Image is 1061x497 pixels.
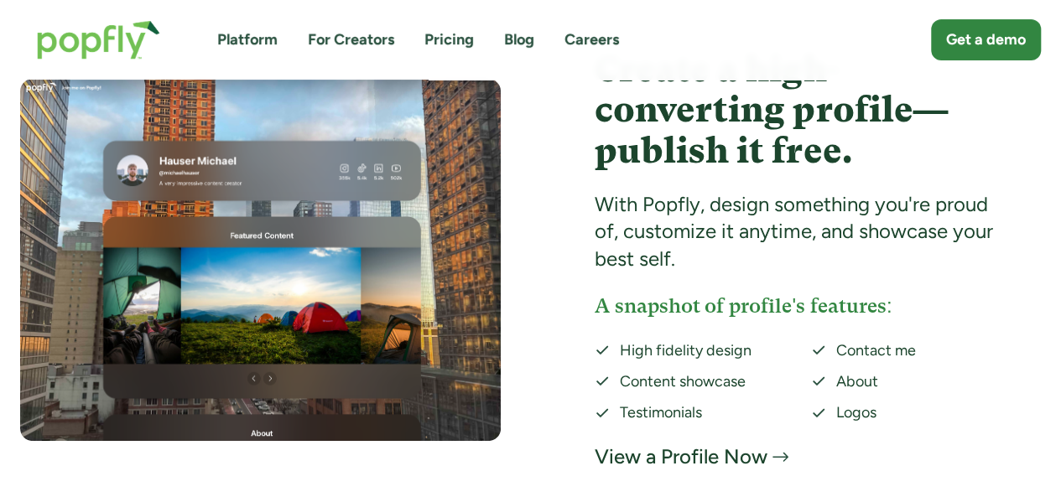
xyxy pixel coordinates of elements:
[595,49,1006,171] h4: Create a high-converting profile—publish it free.
[564,29,619,50] a: Careers
[931,19,1041,60] a: Get a demo
[424,29,474,50] a: Pricing
[504,29,534,50] a: Blog
[620,340,791,361] div: High fidelity design
[595,443,767,470] div: View a Profile Now
[20,3,177,76] a: home
[620,371,791,392] div: Content showcase
[217,29,278,50] a: Platform
[595,191,1006,272] div: With Popfly, design something you're proud of, customize it anytime, and showcase your best self.
[620,402,791,423] div: Testimonials
[595,293,1006,319] h4: A snapshot of profile's features:
[595,443,788,470] a: View a Profile Now
[308,29,394,50] a: For Creators
[836,371,1007,392] div: About
[836,340,1007,361] div: Contact me
[836,402,1007,423] div: Logos
[946,29,1026,50] div: Get a demo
